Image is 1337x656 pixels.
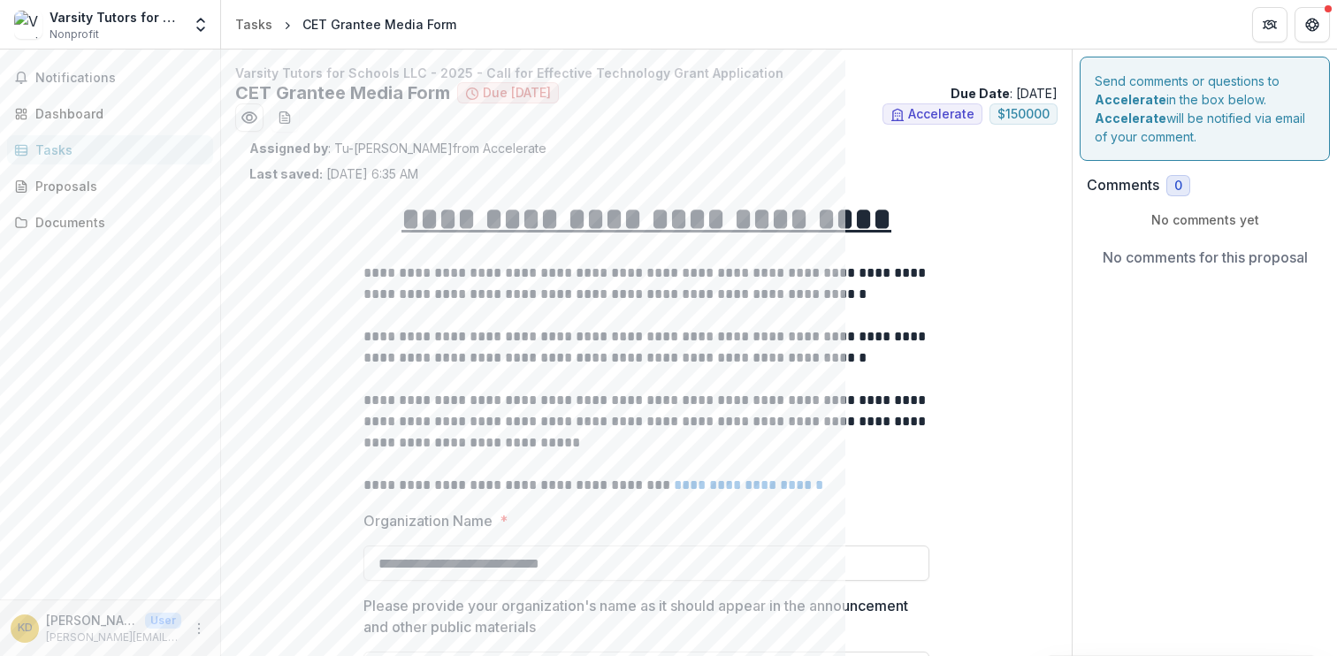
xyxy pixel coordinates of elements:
a: Documents [7,208,213,237]
button: Partners [1252,7,1287,42]
p: Please provide your organization's name as it should appear in the announcement and other public ... [363,595,919,637]
p: [DATE] 6:35 AM [249,164,418,183]
p: Varsity Tutors for Schools LLC - 2025 - Call for Effective Technology Grant Application [235,64,1058,82]
button: Preview 3abb4526-ed8d-4ba4-a382-1fb567103ae3.pdf [235,103,264,132]
span: Nonprofit [50,27,99,42]
div: Documents [35,213,199,232]
strong: Assigned by [249,141,328,156]
span: 0 [1174,179,1182,194]
a: Tasks [7,135,213,164]
p: [PERSON_NAME][EMAIL_ADDRESS][PERSON_NAME][DOMAIN_NAME] [46,629,181,645]
img: Varsity Tutors for Schools LLC [14,11,42,39]
strong: Accelerate [1095,111,1166,126]
strong: Due Date [951,86,1010,101]
a: Proposals [7,172,213,201]
strong: Last saved: [249,166,323,181]
button: Open entity switcher [188,7,213,42]
div: Tasks [35,141,199,159]
div: Send comments or questions to in the box below. will be notified via email of your comment. [1080,57,1330,161]
p: No comments yet [1087,210,1323,229]
div: Varsity Tutors for Schools LLC [50,8,181,27]
div: Dashboard [35,104,199,123]
a: Dashboard [7,99,213,128]
div: Kelly Dean [18,622,33,634]
h2: Comments [1087,177,1159,194]
p: User [145,613,181,629]
span: Accelerate [908,107,974,122]
button: More [188,618,210,639]
h2: CET Grantee Media Form [235,82,450,103]
span: Due [DATE] [483,86,551,101]
button: Notifications [7,64,213,92]
p: : [DATE] [951,84,1058,103]
button: download-word-button [271,103,299,132]
p: [PERSON_NAME] [46,611,138,629]
p: No comments for this proposal [1103,247,1308,268]
div: CET Grantee Media Form [302,15,456,34]
p: Organization Name [363,510,493,531]
span: $ 150000 [997,107,1050,122]
nav: breadcrumb [228,11,463,37]
strong: Accelerate [1095,92,1166,107]
p: : Tu-[PERSON_NAME] from Accelerate [249,139,1043,157]
div: Tasks [235,15,272,34]
div: Proposals [35,177,199,195]
a: Tasks [228,11,279,37]
span: Notifications [35,71,206,86]
button: Get Help [1295,7,1330,42]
